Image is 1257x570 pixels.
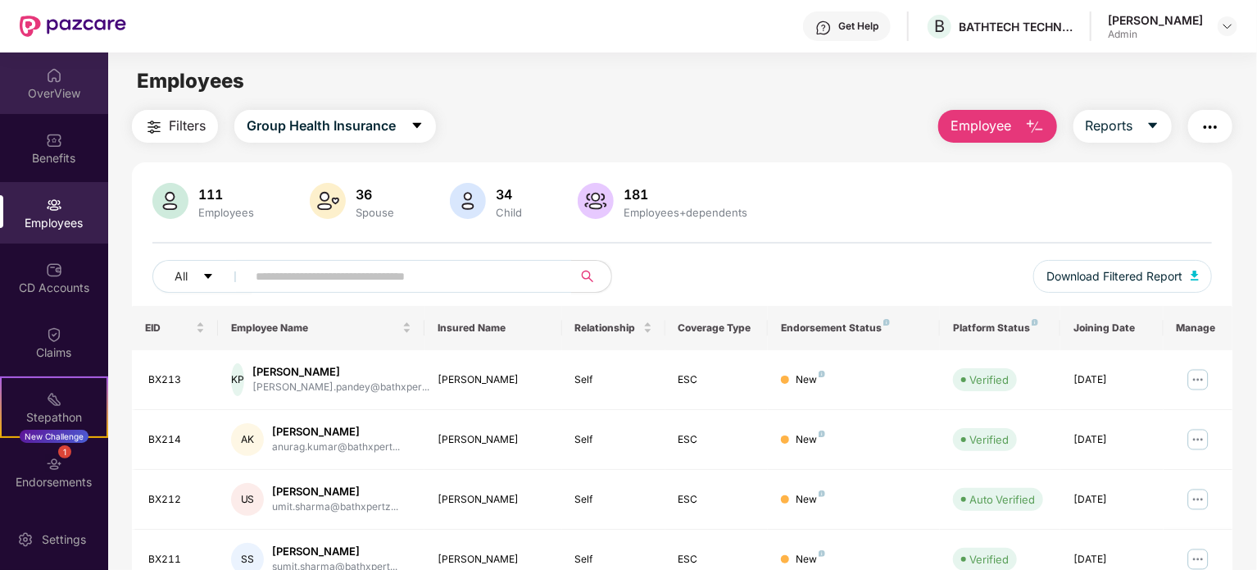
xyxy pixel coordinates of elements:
[969,431,1009,448] div: Verified
[152,183,188,219] img: svg+xml;base64,PHN2ZyB4bWxucz0iaHR0cDovL3d3dy53My5vcmcvMjAwMC9zdmciIHhtbG5zOnhsaW5rPSJodHRwOi8vd3...
[145,321,193,335] span: EID
[46,262,62,278] img: svg+xml;base64,PHN2ZyBpZD0iQ0RfQWNjb3VudHMiIGRhdGEtbmFtZT0iQ0QgQWNjb3VudHMiIHhtbG5zPSJodHRwOi8vd3...
[819,550,825,557] img: svg+xml;base64,PHN2ZyB4bWxucz0iaHR0cDovL3d3dy53My5vcmcvMjAwMC9zdmciIHdpZHRoPSI4IiBoZWlnaHQ9IjgiIH...
[492,186,525,203] div: 34
[438,432,549,448] div: [PERSON_NAME]
[450,183,486,219] img: svg+xml;base64,PHN2ZyB4bWxucz0iaHR0cDovL3d3dy53My5vcmcvMjAwMC9zdmciIHhtbG5zOnhsaW5rPSJodHRwOi8vd3...
[252,380,429,395] div: [PERSON_NAME].pandey@bathxper...
[575,432,652,448] div: Self
[352,206,397,219] div: Spouse
[438,552,549,568] div: [PERSON_NAME]
[46,391,62,408] img: svg+xml;base64,PHN2ZyB4bWxucz0iaHR0cDovL3d3dy53My5vcmcvMjAwMC9zdmciIHdpZHRoPSIyMSIgaGVpZ2h0PSIyMC...
[815,20,832,36] img: svg+xml;base64,PHN2ZyBpZD0iSGVscC0zMngzMiIgeG1sbnM9Imh0dHA6Ly93d3cudzMub3JnLzIwMDAvc3ZnIiB3aWR0aD...
[352,186,397,203] div: 36
[678,372,756,388] div: ESC
[796,432,825,448] div: New
[132,306,218,350] th: EID
[1046,267,1182,285] span: Download Filtered Report
[195,206,257,219] div: Employees
[46,197,62,213] img: svg+xml;base64,PHN2ZyBpZD0iRW1wbG95ZWVzIiB4bWxucz0iaHR0cDovL3d3dy53My5vcmcvMjAwMC9zdmciIHdpZHRoPS...
[492,206,525,219] div: Child
[571,260,612,293] button: search
[58,445,71,458] div: 1
[169,116,206,136] span: Filters
[1073,552,1150,568] div: [DATE]
[575,552,652,568] div: Self
[272,440,400,455] div: anurag.kumar@bathxpert...
[310,183,346,219] img: svg+xml;base64,PHN2ZyB4bWxucz0iaHR0cDovL3d3dy53My5vcmcvMjAwMC9zdmciIHhtbG5zOnhsaW5rPSJodHRwOi8vd3...
[195,186,257,203] div: 111
[575,372,652,388] div: Self
[46,456,62,472] img: svg+xml;base64,PHN2ZyBpZD0iRW5kb3JzZW1lbnRzIiB4bWxucz0iaHR0cDovL3d3dy53My5vcmcvMjAwMC9zdmciIHdpZH...
[20,430,88,443] div: New Challenge
[202,271,214,284] span: caret-down
[17,531,34,548] img: svg+xml;base64,PHN2ZyBpZD0iU2V0dGluZy0yMHgyMCIgeG1sbnM9Imh0dHA6Ly93d3cudzMub3JnLzIwMDAvc3ZnIiB3aW...
[234,110,436,143] button: Group Health Insurancecaret-down
[1221,20,1234,33] img: svg+xml;base64,PHN2ZyBpZD0iRHJvcGRvd24tMzJ4MzIiIHhtbG5zPSJodHRwOi8vd3d3LnczLm9yZy8yMDAwL3N2ZyIgd2...
[148,432,205,448] div: BX214
[152,260,252,293] button: Allcaret-down
[137,69,244,93] span: Employees
[218,306,424,350] th: Employee Name
[969,491,1035,508] div: Auto Verified
[781,321,927,335] div: Endorsement Status
[578,183,614,219] img: svg+xml;base64,PHN2ZyB4bWxucz0iaHR0cDovL3d3dy53My5vcmcvMjAwMC9zdmciIHhtbG5zOnhsaW5rPSJodHRwOi8vd3...
[1185,426,1211,453] img: manageButton
[1073,432,1150,448] div: [DATE]
[620,186,751,203] div: 181
[1200,117,1220,137] img: svg+xml;base64,PHN2ZyB4bWxucz0iaHR0cDovL3d3dy53My5vcmcvMjAwMC9zdmciIHdpZHRoPSIyNCIgaGVpZ2h0PSIyNC...
[272,499,398,515] div: umit.sharma@bathxpertz...
[575,492,652,508] div: Self
[148,492,205,508] div: BX212
[819,371,825,377] img: svg+xml;base64,PHN2ZyB4bWxucz0iaHR0cDovL3d3dy53My5vcmcvMjAwMC9zdmciIHdpZHRoPSI4IiBoZWlnaHQ9IjgiIH...
[1185,486,1211,513] img: manageButton
[1086,116,1133,136] span: Reports
[951,116,1012,136] span: Employee
[969,551,1009,568] div: Verified
[424,306,562,350] th: Insured Name
[411,119,424,134] span: caret-down
[1025,117,1045,137] img: svg+xml;base64,PHN2ZyB4bWxucz0iaHR0cDovL3d3dy53My5vcmcvMjAwMC9zdmciIHhtbG5zOnhsaW5rPSJodHRwOi8vd3...
[1073,372,1150,388] div: [DATE]
[562,306,665,350] th: Relationship
[1191,271,1199,280] img: svg+xml;base64,PHN2ZyB4bWxucz0iaHR0cDovL3d3dy53My5vcmcvMjAwMC9zdmciIHhtbG5zOnhsaW5rPSJodHRwOi8vd3...
[938,110,1057,143] button: Employee
[438,372,549,388] div: [PERSON_NAME]
[46,132,62,148] img: svg+xml;base64,PHN2ZyBpZD0iQmVuZWZpdHMiIHhtbG5zPSJodHRwOi8vd3d3LnczLm9yZy8yMDAwL3N2ZyIgd2lkdGg9Ij...
[1146,119,1159,134] span: caret-down
[231,483,264,516] div: US
[571,270,603,283] span: search
[959,19,1073,34] div: BATHTECH TECHNOLOGIES PRIVATE LIMITED
[231,321,399,335] span: Employee Name
[678,492,756,508] div: ESC
[272,424,400,440] div: [PERSON_NAME]
[247,116,396,136] span: Group Health Insurance
[148,372,205,388] div: BX213
[144,117,164,137] img: svg+xml;base64,PHN2ZyB4bWxucz0iaHR0cDovL3d3dy53My5vcmcvMjAwMC9zdmciIHdpZHRoPSIyNCIgaGVpZ2h0PSIyNC...
[796,492,825,508] div: New
[272,484,398,499] div: [PERSON_NAME]
[37,531,91,548] div: Settings
[46,67,62,84] img: svg+xml;base64,PHN2ZyBpZD0iSG9tZSIgeG1sbnM9Imh0dHA6Ly93d3cudzMub3JnLzIwMDAvc3ZnIiB3aWR0aD0iMjAiIG...
[1060,306,1164,350] th: Joining Date
[1108,12,1203,28] div: [PERSON_NAME]
[953,321,1047,335] div: Platform Status
[665,306,769,350] th: Coverage Type
[175,267,188,285] span: All
[438,492,549,508] div: [PERSON_NAME]
[819,490,825,497] img: svg+xml;base64,PHN2ZyB4bWxucz0iaHR0cDovL3d3dy53My5vcmcvMjAwMC9zdmciIHdpZHRoPSI4IiBoZWlnaHQ9IjgiIH...
[838,20,878,33] div: Get Help
[678,552,756,568] div: ESC
[132,110,218,143] button: Filters
[20,16,126,37] img: New Pazcare Logo
[796,372,825,388] div: New
[1073,110,1172,143] button: Reportscaret-down
[1108,28,1203,41] div: Admin
[272,544,397,559] div: [PERSON_NAME]
[934,16,945,36] span: B
[252,364,429,380] div: [PERSON_NAME]
[231,423,264,456] div: AK
[46,326,62,343] img: svg+xml;base64,PHN2ZyBpZD0iQ2xhaW0iIHhtbG5zPSJodHRwOi8vd3d3LnczLm9yZy8yMDAwL3N2ZyIgd2lkdGg9IjIwIi...
[796,552,825,568] div: New
[969,372,1009,388] div: Verified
